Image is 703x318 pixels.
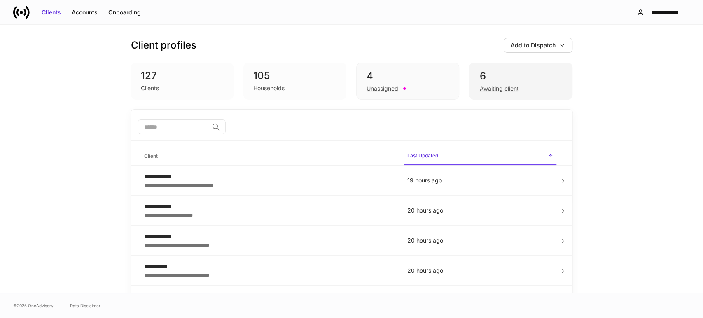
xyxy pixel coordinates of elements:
div: Onboarding [108,8,141,16]
button: Onboarding [103,6,146,19]
button: Clients [36,6,66,19]
h6: Last Updated [407,152,438,159]
span: © 2025 OneAdvisory [13,302,54,309]
p: 20 hours ago [407,206,553,215]
div: 4 [367,70,449,83]
div: 127 [141,69,224,82]
p: 19 hours ago [407,176,553,185]
div: 6 [479,70,562,83]
p: 20 hours ago [407,267,553,275]
div: Clients [141,84,159,92]
div: 4Unassigned [356,63,459,100]
button: Add to Dispatch [504,38,572,53]
a: Data Disclaimer [70,302,100,309]
div: Households [253,84,285,92]
button: Accounts [66,6,103,19]
div: Unassigned [367,84,398,93]
h3: Client profiles [131,39,196,52]
div: Clients [42,8,61,16]
div: 105 [253,69,336,82]
div: Add to Dispatch [511,41,556,49]
div: 6Awaiting client [469,63,572,100]
div: Awaiting client [479,84,518,93]
h6: Client [144,152,158,160]
span: Last Updated [404,147,556,165]
div: Accounts [72,8,98,16]
p: 20 hours ago [407,236,553,245]
span: Client [141,148,397,165]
